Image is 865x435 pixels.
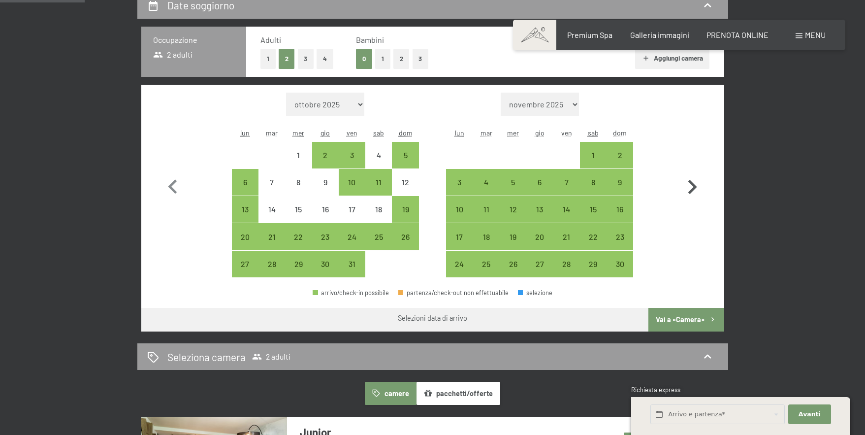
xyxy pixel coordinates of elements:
[312,169,339,196] div: Thu Oct 09 2025
[581,178,606,203] div: 8
[554,233,578,258] div: 21
[232,169,258,196] div: arrivo/check-in possibile
[446,223,473,250] div: arrivo/check-in possibile
[678,93,706,278] button: Mese successivo
[312,251,339,277] div: arrivo/check-in possibile
[317,49,333,69] button: 4
[393,151,417,176] div: 5
[706,30,769,39] span: PRENOTA ONLINE
[312,196,339,223] div: Thu Oct 16 2025
[607,251,633,277] div: Sun Nov 30 2025
[554,178,578,203] div: 7
[567,30,612,39] a: Premium Spa
[286,178,311,203] div: 8
[473,169,500,196] div: arrivo/check-in possibile
[392,142,418,168] div: Sun Oct 05 2025
[473,196,500,223] div: Tue Nov 11 2025
[339,223,365,250] div: Fri Oct 24 2025
[339,251,365,277] div: Fri Oct 31 2025
[258,251,285,277] div: Tue Oct 28 2025
[392,223,418,250] div: arrivo/check-in possibile
[339,169,365,196] div: arrivo/check-in possibile
[580,169,607,196] div: Sat Nov 08 2025
[259,205,284,230] div: 14
[630,30,689,39] a: Galleria immagini
[607,169,633,196] div: Sun Nov 09 2025
[313,205,338,230] div: 16
[167,350,246,364] h2: Seleziona camera
[580,251,607,277] div: arrivo/check-in possibile
[631,386,680,394] span: Richiesta express
[805,30,826,39] span: Menu
[500,251,526,277] div: arrivo/check-in possibile
[285,223,312,250] div: arrivo/check-in possibile
[581,151,606,176] div: 1
[233,205,257,230] div: 13
[232,196,258,223] div: Mon Oct 13 2025
[553,169,579,196] div: arrivo/check-in possibile
[365,223,392,250] div: Sat Oct 25 2025
[526,169,553,196] div: arrivo/check-in possibile
[581,260,606,285] div: 29
[501,205,525,230] div: 12
[153,49,193,60] span: 2 adulti
[258,251,285,277] div: arrivo/check-in possibile
[526,223,553,250] div: arrivo/check-in possibile
[526,196,553,223] div: Thu Nov 13 2025
[313,290,389,296] div: arrivo/check-in possibile
[365,142,392,168] div: arrivo/check-in non effettuabile
[392,196,418,223] div: Sun Oct 19 2025
[535,129,545,137] abbr: giovedì
[313,151,338,176] div: 2
[447,178,472,203] div: 3
[447,205,472,230] div: 10
[561,129,572,137] abbr: venerdì
[285,251,312,277] div: Wed Oct 29 2025
[788,404,831,425] button: Avanti
[553,251,579,277] div: arrivo/check-in possibile
[252,352,290,362] span: 2 adulti
[232,251,258,277] div: Mon Oct 27 2025
[413,49,429,69] button: 3
[392,196,418,223] div: arrivo/check-in possibile
[285,142,312,168] div: Wed Oct 01 2025
[473,223,500,250] div: Tue Nov 18 2025
[365,142,392,168] div: Sat Oct 04 2025
[320,129,330,137] abbr: giovedì
[526,223,553,250] div: Thu Nov 20 2025
[580,223,607,250] div: Sat Nov 22 2025
[581,205,606,230] div: 15
[553,223,579,250] div: arrivo/check-in possibile
[312,142,339,168] div: arrivo/check-in possibile
[608,151,632,176] div: 2
[260,35,281,44] span: Adulti
[580,196,607,223] div: arrivo/check-in possibile
[500,223,526,250] div: arrivo/check-in possibile
[526,196,553,223] div: arrivo/check-in possibile
[553,196,579,223] div: arrivo/check-in possibile
[285,142,312,168] div: arrivo/check-in non effettuabile
[474,205,499,230] div: 11
[312,169,339,196] div: arrivo/check-in non effettuabile
[356,49,372,69] button: 0
[500,169,526,196] div: arrivo/check-in possibile
[446,196,473,223] div: arrivo/check-in possibile
[580,169,607,196] div: arrivo/check-in possibile
[473,196,500,223] div: arrivo/check-in possibile
[455,129,464,137] abbr: lunedì
[266,129,278,137] abbr: martedì
[340,233,364,258] div: 24
[233,260,257,285] div: 27
[258,196,285,223] div: arrivo/check-in non effettuabile
[347,129,357,137] abbr: venerdì
[365,169,392,196] div: arrivo/check-in possibile
[339,251,365,277] div: arrivo/check-in possibile
[446,169,473,196] div: Mon Nov 03 2025
[292,129,304,137] abbr: mercoledì
[393,233,417,258] div: 26
[580,142,607,168] div: arrivo/check-in possibile
[500,196,526,223] div: Wed Nov 12 2025
[473,251,500,277] div: arrivo/check-in possibile
[312,223,339,250] div: Thu Oct 23 2025
[286,233,311,258] div: 22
